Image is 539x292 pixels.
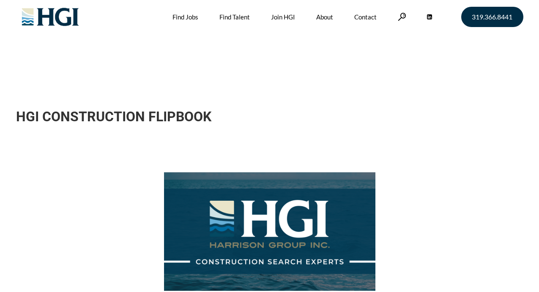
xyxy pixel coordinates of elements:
[472,14,512,20] span: 319.366.8441
[16,109,211,125] a: HGI CONSTRUCTION FLIPBOOK
[398,13,406,21] a: Search
[461,7,523,27] a: 319.366.8441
